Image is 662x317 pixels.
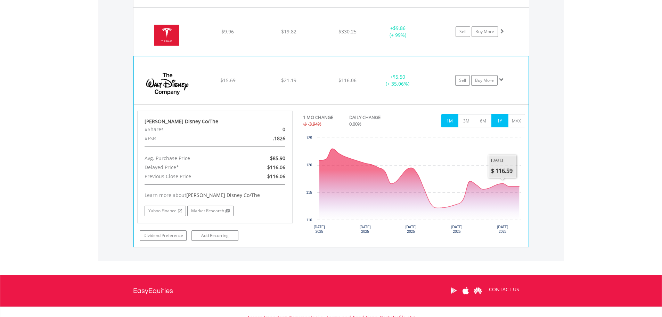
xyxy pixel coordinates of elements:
a: Google Play [448,280,460,301]
text: 120 [306,163,312,167]
div: Delayed Price* [139,163,240,172]
text: 115 [306,191,312,195]
a: Yahoo Finance [145,206,186,216]
button: MAX [508,114,525,127]
span: -3.94% [308,121,321,127]
div: #Shares [139,125,240,134]
div: DAILY CHANGE [349,114,405,121]
text: 125 [306,136,312,140]
text: 110 [306,218,312,222]
button: 3M [458,114,475,127]
text: [DATE] 2025 [497,225,508,233]
text: [DATE] 2025 [314,225,325,233]
text: [DATE] 2025 [360,225,371,233]
a: Buy More [471,75,498,86]
span: [PERSON_NAME] Disney Co/The [186,192,260,198]
a: EasyEquities [133,275,173,307]
span: 0.00% [349,121,361,127]
a: CONTACT US [484,280,524,299]
div: .1826 [240,134,291,143]
a: Dividend Preference [140,230,187,241]
svg: Interactive chart [303,134,525,238]
div: Avg. Purchase Price [139,154,240,163]
a: Market Research [187,206,234,216]
span: $5.50 [393,73,405,80]
button: 6M [475,114,492,127]
a: Add Recurring [191,230,238,241]
div: 1 MO CHANGE [303,114,333,121]
span: $85.90 [270,155,285,161]
span: $21.19 [281,77,296,84]
img: EQU.US.TSLA.png [137,16,197,54]
img: EQU.US.DIS.png [137,65,197,103]
div: 0 [240,125,291,134]
a: Apple [460,280,472,301]
span: $116.06 [267,164,285,171]
button: 1M [441,114,458,127]
a: Huawei [472,280,484,301]
text: [DATE] 2025 [406,225,417,233]
div: Chart. Highcharts interactive chart. [303,134,525,238]
span: $330.25 [338,28,357,35]
span: $9.96 [221,28,234,35]
span: $9.86 [393,25,406,31]
div: + (+ 99%) [372,25,424,39]
div: + (+ 35.06%) [371,73,424,87]
a: Sell [455,75,470,86]
span: $116.06 [267,173,285,180]
span: $116.06 [338,77,357,84]
a: Sell [456,26,470,37]
span: $15.69 [220,77,236,84]
div: Learn more about [145,192,286,199]
div: Previous Close Price [139,172,240,181]
button: 1Y [491,114,508,127]
div: [PERSON_NAME] Disney Co/The [145,118,286,125]
div: #FSR [139,134,240,143]
span: $19.82 [281,28,296,35]
text: [DATE] 2025 [451,225,463,233]
a: Buy More [472,26,498,37]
